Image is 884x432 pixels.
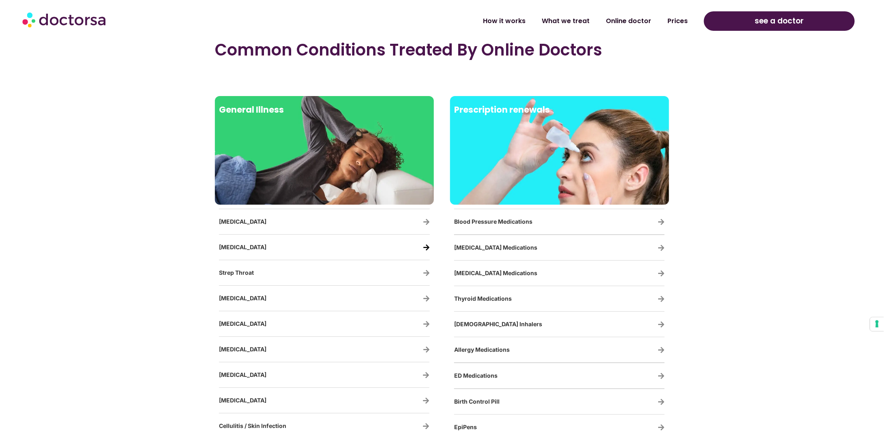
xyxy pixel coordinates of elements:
a: [MEDICAL_DATA] [219,320,266,327]
a: What we treat [534,12,598,30]
button: Your consent preferences for tracking technologies [870,317,884,331]
a: Strep Throat [423,269,430,276]
a: [MEDICAL_DATA] [219,218,266,225]
span: [MEDICAL_DATA] Medications [454,244,537,251]
a: Bacterial Vaginosis [423,295,430,302]
span: Blood Pressure Medications [454,218,532,225]
span: Thyroid Medications [454,295,512,302]
nav: Menu [226,12,696,30]
a: [MEDICAL_DATA] [219,371,266,378]
span: ED Medications [454,372,498,379]
a: Urinary Tract Infections [423,218,430,225]
a: Vaginal Yeast Infections [423,244,430,251]
span: Allergy Medications [454,346,510,353]
a: Cellulitis / Skin Infection [219,422,286,429]
a: How it works [475,12,534,30]
a: [MEDICAL_DATA] [219,346,266,353]
h2: General Illness [219,100,430,120]
a: [MEDICAL_DATA] [219,244,266,250]
a: Sinus Infection [423,346,430,353]
span: Birth Control Pill [454,398,500,405]
a: see a doctor [704,11,855,31]
span: see a doctor [755,15,804,28]
h2: Common Conditions Treated By Online Doctors [215,40,669,60]
span: EpiPens [454,423,477,430]
a: [MEDICAL_DATA] [219,397,266,404]
a: Cellulitis / Skin Infection [423,423,429,430]
a: Prices [659,12,696,30]
span: [MEDICAL_DATA] Medications [454,269,537,276]
span: [DEMOGRAPHIC_DATA] Inhalers [454,321,542,327]
a: Online doctor [598,12,659,30]
h2: Prescription renewals [454,100,665,120]
a: Cold Sores [423,372,429,379]
a: Flu [423,321,430,327]
a: Strep Throat [219,269,254,276]
a: Diarrhea [423,397,429,404]
a: [MEDICAL_DATA] [219,295,266,302]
